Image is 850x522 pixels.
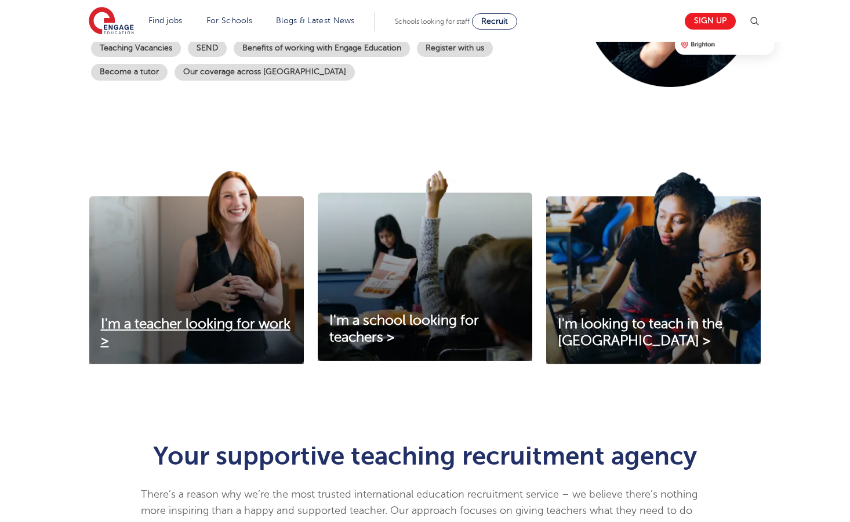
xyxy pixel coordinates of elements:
a: SEND [188,40,227,57]
a: Register with us [417,40,493,57]
a: I'm looking to teach in the [GEOGRAPHIC_DATA] > [546,316,761,350]
a: Blogs & Latest News [276,16,355,25]
a: Teaching Vacancies [91,40,181,57]
img: Engage Education [89,7,134,36]
span: Schools looking for staff [395,17,470,26]
a: Become a tutor [91,64,168,81]
span: I'm looking to teach in the [GEOGRAPHIC_DATA] > [558,316,722,349]
span: Recruit [481,17,508,26]
a: Find jobs [148,16,183,25]
a: Sign up [685,13,736,30]
img: I'm a school looking for teachers [318,171,532,361]
img: I'm a teacher looking for work [89,171,304,364]
a: I'm a school looking for teachers > [318,313,532,346]
h1: Your supportive teaching recruitment agency [141,443,710,469]
span: I'm a school looking for teachers > [329,313,479,345]
a: Recruit [472,13,517,30]
img: I'm looking to teach in the UK [546,171,761,364]
a: I'm a teacher looking for work > [89,316,304,350]
a: Benefits of working with Engage Education [234,40,410,57]
span: I'm a teacher looking for work > [101,316,290,349]
a: Our coverage across [GEOGRAPHIC_DATA] [175,64,355,81]
a: For Schools [206,16,252,25]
